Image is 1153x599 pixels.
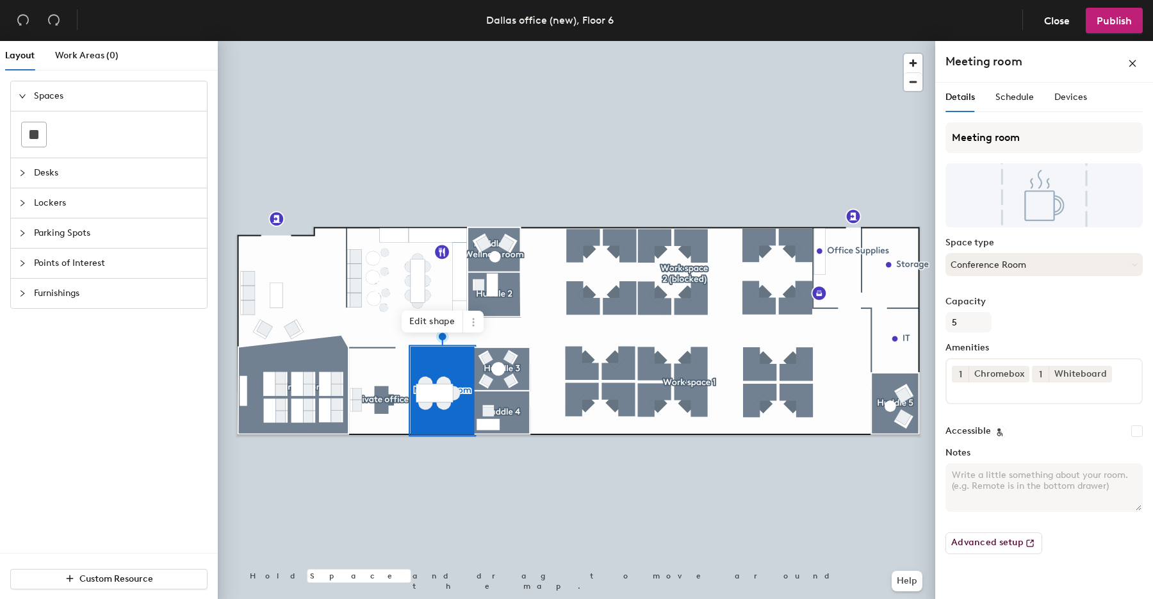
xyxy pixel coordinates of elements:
div: Dallas office (new), Floor 6 [486,12,614,28]
button: 1 [1032,366,1049,382]
span: Publish [1097,15,1132,27]
span: collapsed [19,229,26,237]
span: collapsed [19,259,26,267]
h4: Meeting room [945,53,1022,70]
button: Publish [1086,8,1143,33]
button: Close [1033,8,1081,33]
span: Edit shape [402,311,463,332]
span: Parking Spots [34,218,199,248]
span: Work Areas (0) [55,50,119,61]
span: Lockers [34,188,199,218]
span: Furnishings [34,279,199,308]
span: collapsed [19,290,26,297]
span: Close [1044,15,1070,27]
button: Advanced setup [945,532,1042,554]
span: 1 [959,368,962,381]
label: Capacity [945,297,1143,307]
label: Space type [945,238,1143,248]
label: Notes [945,448,1143,458]
label: Amenities [945,343,1143,353]
span: Points of Interest [34,249,199,278]
span: Custom Resource [79,573,153,584]
button: Conference Room [945,253,1143,276]
span: Desks [34,158,199,188]
span: collapsed [19,169,26,177]
div: Whiteboard [1049,366,1112,382]
button: Help [892,571,922,591]
span: close [1128,59,1137,68]
label: Accessible [945,426,991,436]
button: Redo (⌘ + ⇧ + Z) [41,8,67,33]
img: The space named Meeting room [945,163,1143,227]
button: 1 [952,366,969,382]
span: Details [945,92,975,103]
span: Schedule [995,92,1034,103]
span: Devices [1054,92,1087,103]
span: collapsed [19,199,26,207]
span: Layout [5,50,35,61]
span: expanded [19,92,26,100]
div: Chromebox [969,366,1029,382]
button: Custom Resource [10,569,208,589]
span: Spaces [34,81,199,111]
button: Undo (⌘ + Z) [10,8,36,33]
span: 1 [1039,368,1042,381]
span: undo [17,13,29,26]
